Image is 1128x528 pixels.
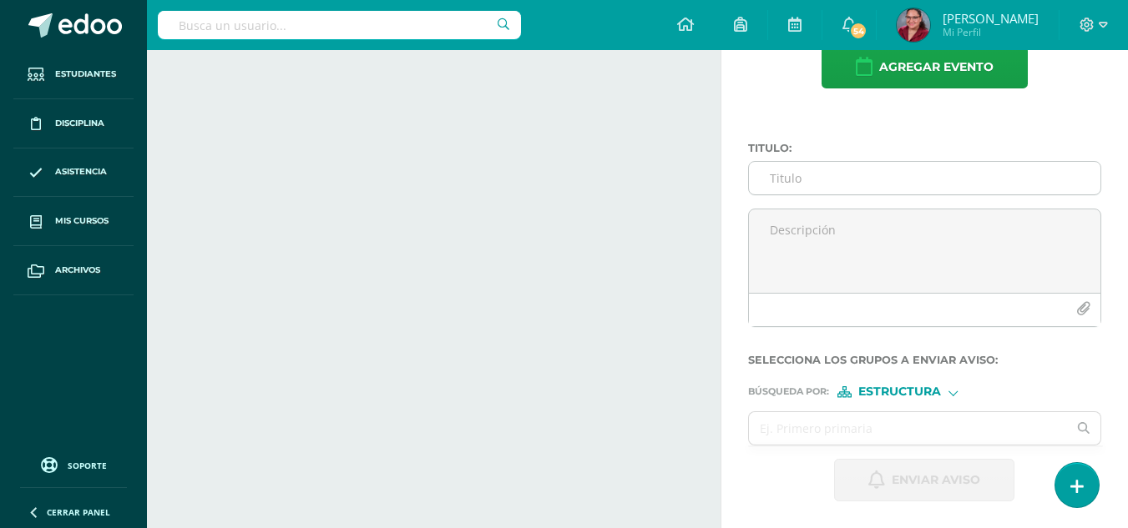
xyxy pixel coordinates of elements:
[837,386,963,398] div: [object Object]
[55,117,104,130] span: Disciplina
[47,506,110,518] span: Cerrar panel
[892,460,980,500] span: Enviar aviso
[749,162,1100,194] input: Titulo
[20,453,127,475] a: Soporte
[13,99,134,148] a: Disciplina
[748,354,1101,366] label: Selecciona los grupos a enviar aviso :
[13,246,134,295] a: Archivos
[858,387,941,396] span: Estructura
[55,264,100,277] span: Archivos
[849,22,867,40] span: 54
[943,10,1039,27] span: [PERSON_NAME]
[55,214,109,228] span: Mis cursos
[13,197,134,246] a: Mis cursos
[879,47,994,88] span: Agregar evento
[822,46,1028,88] button: Agregar evento
[158,11,521,39] input: Busca un usuario...
[749,412,1068,445] input: Ej. Primero primaria
[748,142,1101,154] label: Titulo :
[55,165,107,179] span: Asistencia
[943,25,1039,39] span: Mi Perfil
[55,68,116,81] span: Estudiantes
[834,459,1014,501] button: Enviar aviso
[13,148,134,198] a: Asistencia
[13,50,134,99] a: Estudiantes
[748,387,829,396] span: Búsqueda por :
[897,8,930,42] img: e95347a5d296bc6017f1216fd3eb001a.png
[68,460,107,471] span: Soporte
